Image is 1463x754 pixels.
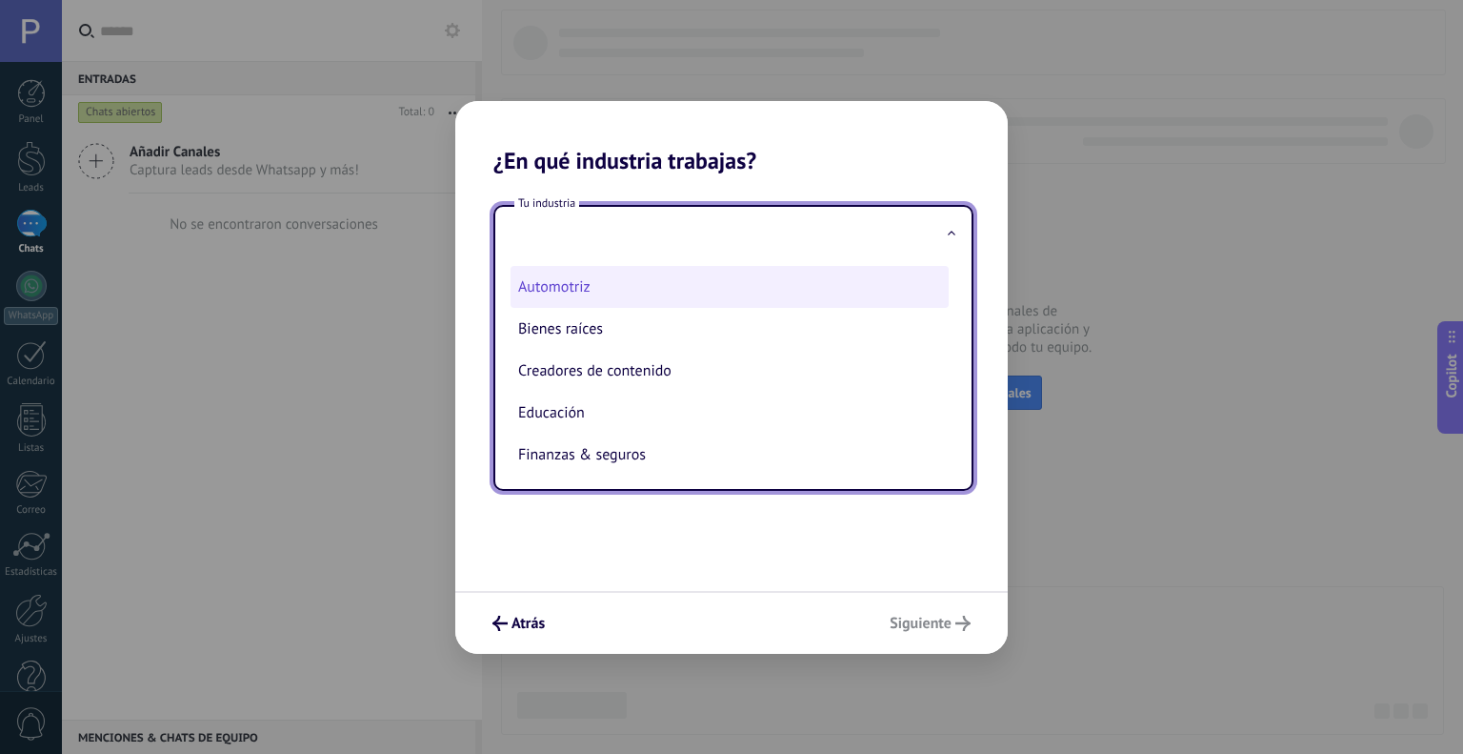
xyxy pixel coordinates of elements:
li: Finanzas & seguros [511,434,949,476]
span: Atrás [511,617,545,630]
button: Atrás [484,607,553,640]
li: Creadores de contenido [511,350,949,392]
li: Gobierno [511,476,949,518]
li: Bienes raíces [511,308,949,350]
span: Tu industria [514,195,579,212]
li: Educación [511,392,949,434]
li: Automotriz [511,266,949,308]
h2: ¿En qué industria trabajas? [455,101,1008,174]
